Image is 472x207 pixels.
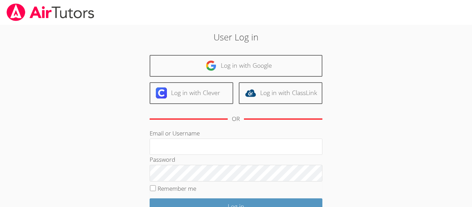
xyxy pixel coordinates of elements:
img: airtutors_banner-c4298cdbf04f3fff15de1276eac7730deb9818008684d7c2e4769d2f7ddbe033.png [6,3,95,21]
img: clever-logo-6eab21bc6e7a338710f1a6ff85c0baf02591cd810cc4098c63d3a4b26e2feb20.svg [156,87,167,98]
label: Password [150,156,175,163]
label: Remember me [158,185,196,192]
a: Log in with Google [150,55,322,77]
div: OR [232,114,240,124]
label: Email or Username [150,129,200,137]
img: classlink-logo-d6bb404cc1216ec64c9a2012d9dc4662098be43eaf13dc465df04b49fa7ab582.svg [245,87,256,98]
a: Log in with Clever [150,82,233,104]
img: google-logo-50288ca7cdecda66e5e0955fdab243c47b7ad437acaf1139b6f446037453330a.svg [206,60,217,71]
a: Log in with ClassLink [239,82,322,104]
h2: User Log in [108,30,364,44]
